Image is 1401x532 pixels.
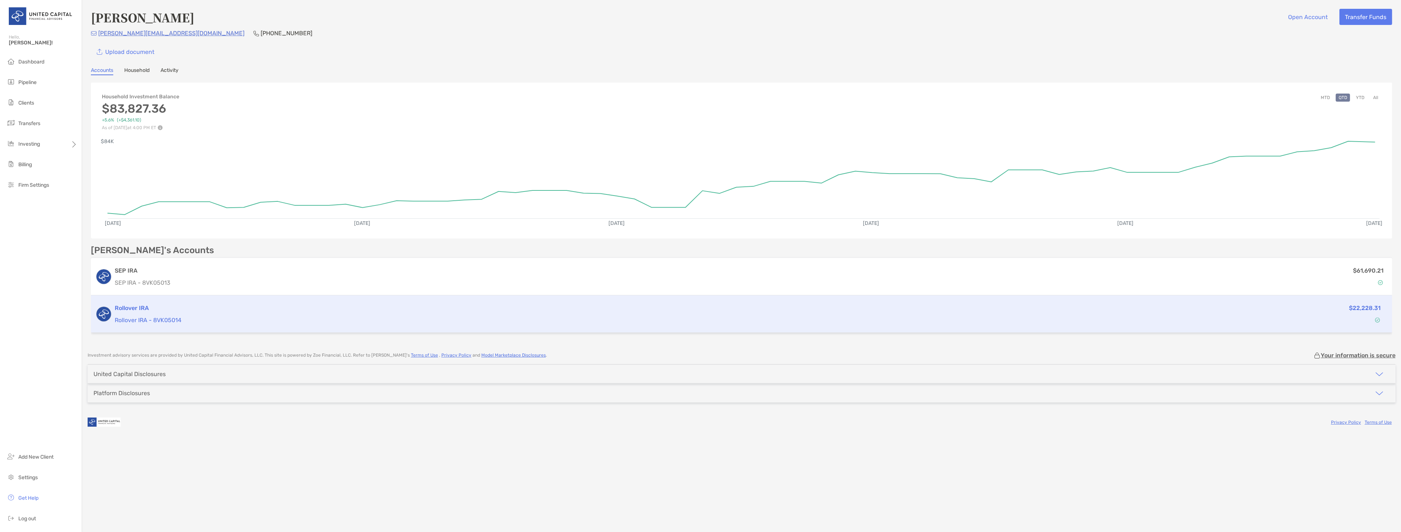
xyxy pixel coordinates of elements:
img: Email Icon [91,31,97,36]
span: Log out [18,515,36,522]
span: Investing [18,141,40,147]
p: Rollover IRA - 8VK05014 [115,316,1243,325]
img: icon arrow [1375,370,1384,379]
img: Performance Info [158,125,163,130]
img: Phone Icon [253,30,259,36]
a: Terms of Use [1365,420,1392,425]
a: Model Marketplace Disclosures [481,353,546,358]
button: MTD [1318,94,1333,102]
img: company logo [88,414,121,430]
h3: SEP IRA [115,266,170,275]
span: Get Help [18,495,38,501]
text: [DATE] [608,220,625,226]
button: All [1370,94,1381,102]
div: United Capital Disclosures [93,371,166,378]
img: pipeline icon [7,77,15,86]
img: icon arrow [1375,389,1384,398]
img: logout icon [7,514,15,522]
a: Activity [161,67,179,75]
img: get-help icon [7,493,15,502]
h4: Household Investment Balance [102,94,179,100]
text: $84K [101,138,114,145]
img: logo account [96,269,111,284]
span: ( +$4,361.10 ) [117,117,141,123]
p: $22,228.31 [1349,303,1380,313]
a: Household [124,67,150,75]
a: Privacy Policy [441,353,471,358]
span: Transfers [18,120,40,127]
text: [DATE] [1367,220,1383,226]
span: Firm Settings [18,182,49,188]
p: [PERSON_NAME]'s Accounts [91,246,214,255]
img: United Capital Logo [9,3,73,29]
img: button icon [97,49,102,55]
span: Dashboard [18,59,44,65]
button: QTD [1336,94,1350,102]
button: Transfer Funds [1339,9,1392,25]
img: dashboard icon [7,57,15,66]
h4: [PERSON_NAME] [91,9,194,26]
p: Investment advisory services are provided by United Capital Financial Advisors, LLC . This site i... [88,353,547,358]
img: Account Status icon [1375,317,1380,323]
a: Terms of Use [411,353,438,358]
img: logo account [96,307,111,321]
button: YTD [1353,94,1367,102]
a: Accounts [91,67,113,75]
img: clients icon [7,98,15,107]
img: billing icon [7,160,15,168]
text: [DATE] [863,220,879,226]
img: transfers icon [7,119,15,127]
button: Open Account [1283,9,1334,25]
span: [PERSON_NAME]! [9,40,77,46]
span: Clients [18,100,34,106]
p: [PERSON_NAME][EMAIL_ADDRESS][DOMAIN_NAME] [98,29,244,38]
span: +5.6% [102,117,114,123]
span: Billing [18,161,32,168]
div: Platform Disclosures [93,390,150,397]
h3: $83,827.36 [102,102,179,116]
p: SEP IRA - 8VK05013 [115,278,170,287]
p: $61,690.21 [1353,266,1383,275]
a: Upload document [91,44,160,60]
img: investing icon [7,139,15,148]
p: Your information is secure [1321,352,1396,359]
img: Account Status icon [1378,280,1383,285]
img: add_new_client icon [7,452,15,461]
span: Add New Client [18,454,54,460]
span: Settings [18,474,38,481]
p: [PHONE_NUMBER] [261,29,312,38]
text: [DATE] [1117,220,1133,226]
text: [DATE] [354,220,370,226]
img: settings icon [7,473,15,481]
img: firm-settings icon [7,180,15,189]
a: Privacy Policy [1331,420,1361,425]
text: [DATE] [105,220,121,226]
span: Pipeline [18,79,37,85]
p: As of [DATE] at 4:00 PM ET [102,125,179,130]
h3: Rollover IRA [115,304,1243,313]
